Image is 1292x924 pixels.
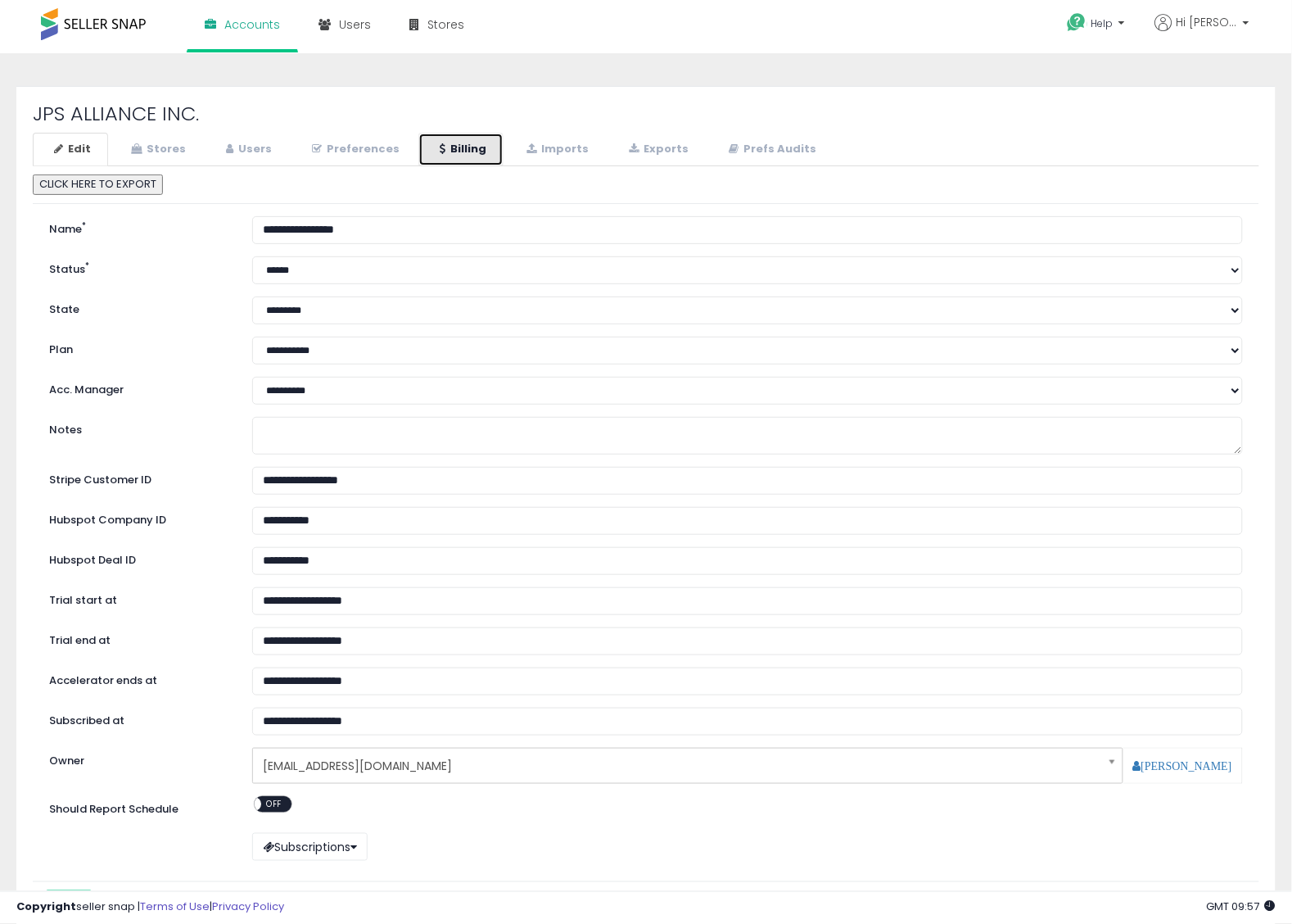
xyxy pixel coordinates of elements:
label: Status [37,256,240,278]
i: Get Help [1067,12,1087,33]
a: Imports [505,133,606,166]
label: Name [37,216,240,238]
label: Hubspot Company ID [37,507,240,528]
span: Users [339,16,371,33]
a: Hi [PERSON_NAME] [1155,14,1249,51]
label: Accelerator ends at [37,668,240,689]
button: CLICK HERE TO EXPORT [33,174,163,195]
label: State [37,297,240,318]
span: Accounts [224,16,280,33]
span: 2025-10-15 09:57 GMT [1207,899,1276,915]
label: Trial start at [37,587,240,609]
span: [EMAIL_ADDRESS][DOMAIN_NAME] [263,752,1091,780]
a: Exports [608,133,706,166]
span: Hi [PERSON_NAME] [1177,14,1238,30]
a: Users [205,133,289,166]
h2: JPS ALLIANCE INC. [33,103,1259,125]
a: Preferences [291,133,417,166]
span: Help [1091,16,1114,30]
label: Notes [37,417,240,438]
label: Hubspot Deal ID [37,547,240,568]
a: Billing [418,133,504,166]
label: Trial end at [37,627,240,649]
a: Privacy Policy [212,899,284,915]
label: Should Report Schedule [49,802,178,818]
button: Subscriptions [252,833,368,861]
a: Stores [110,133,203,166]
label: Subscribed at [37,708,240,729]
span: OFF [261,797,287,811]
label: Plan [37,337,240,358]
a: [PERSON_NAME] [1133,760,1232,772]
a: Prefs Audits [707,133,833,166]
a: Terms of Use [140,899,210,915]
span: Stores [427,16,464,33]
label: Owner [49,754,84,769]
label: Acc. Manager [37,377,240,398]
a: Edit [33,133,108,166]
label: Stripe Customer ID [37,467,240,488]
strong: Copyright [16,899,76,915]
div: seller snap | | [16,900,284,916]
